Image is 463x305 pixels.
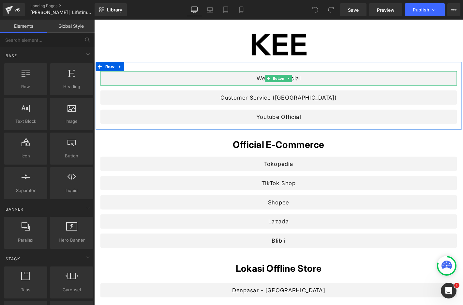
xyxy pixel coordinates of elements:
[30,10,93,15] span: [PERSON_NAME] | Lifetime Warranty [PERSON_NAME] Free Shipping | KEE [GEOGRAPHIC_DATA]
[5,206,24,212] span: Banner
[3,3,25,16] a: v6
[309,3,322,16] button: Undo
[52,118,91,125] span: Image
[6,187,45,194] span: Separator
[7,96,388,112] a: Youtube Official
[6,237,45,244] span: Parallax
[377,7,395,13] span: Preview
[218,3,233,16] a: Tablet
[413,7,429,12] span: Publish
[6,286,45,293] span: Tabs
[7,282,388,297] a: Denpasar - [GEOGRAPHIC_DATA]
[7,76,388,91] a: Customer Service ([GEOGRAPHIC_DATA])
[47,20,95,33] a: Global Style
[52,152,91,159] span: Button
[5,256,21,262] span: Stack
[7,208,388,224] a: Lazada
[6,118,45,125] span: Text Block
[7,260,388,273] h1: Lokasi Offline Store
[7,188,388,203] a: Shopee
[23,45,32,55] a: Expand / Collapse
[7,127,388,140] h1: Official E-Commerce
[205,59,212,67] a: Expand / Collapse
[95,3,127,16] a: New Library
[30,3,105,8] a: Landing Pages
[7,147,388,162] a: Tokopedia
[7,229,388,244] a: Blibli
[187,3,202,16] a: Desktop
[52,187,91,194] span: Liquid
[7,167,388,183] a: TikTok Shop
[52,237,91,244] span: Hero Banner
[107,7,122,13] span: Library
[10,45,23,55] span: Row
[441,283,456,298] iframe: Intercom live chat
[369,3,402,16] a: Preview
[454,283,459,288] span: 1
[447,3,460,16] button: More
[52,83,91,90] span: Heading
[324,3,337,16] button: Redo
[190,59,205,67] span: Button
[52,286,91,293] span: Carousel
[405,3,445,16] button: Publish
[202,3,218,16] a: Laptop
[6,152,45,159] span: Icon
[5,53,18,59] span: Base
[6,83,45,90] span: Row
[13,6,21,14] div: v6
[233,3,249,16] a: Mobile
[348,7,359,13] span: Save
